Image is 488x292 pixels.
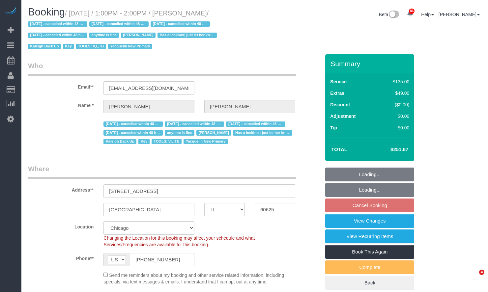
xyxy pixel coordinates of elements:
[103,100,194,113] input: First Name**
[28,10,219,50] small: / [DATE] / 1:00PM - 2:00PM / [PERSON_NAME]
[379,124,410,131] div: $0.00
[379,78,410,85] div: $135.00
[28,21,87,27] span: [DATE] - cancelled within 48 hours
[226,121,285,127] span: [DATE] - cancelled within 48 hours
[404,7,416,21] a: 86
[379,12,399,17] a: Beta
[330,113,356,119] label: Adjustment
[138,139,149,144] span: Key
[479,270,484,275] span: 4
[233,130,292,135] span: Has a lockbox; just let her know
[76,44,106,49] span: TOOLS: V,L,TB
[165,121,224,127] span: [DATE] - cancelled within 48 hours
[103,235,255,247] span: Changing the Location for this booking may affect your schedule and what Services/Frequencies are...
[63,44,74,49] span: Key
[108,44,152,49] span: Yacquelin New Primary
[325,214,414,228] a: View Changes
[103,273,284,284] span: Send me reminders about my booking and other service related information, including specials, via...
[28,33,87,38] span: [DATE] - canceled within 48 hours
[28,6,65,18] span: Booking
[325,276,414,290] a: Back
[204,100,295,113] input: Last Name*
[196,130,231,135] span: [PERSON_NAME]
[388,11,399,19] img: New interface
[331,146,347,152] strong: Total
[103,139,136,144] span: Kaleigh Back Up
[466,270,481,285] iframe: Intercom live chat
[330,60,411,67] h3: Summary
[89,33,119,38] span: anytime is fine
[330,101,350,108] label: Discount
[330,90,344,96] label: Extras
[121,33,156,38] span: [PERSON_NAME]
[325,245,414,259] a: Book This Again
[89,21,149,27] span: [DATE] - cancelled within 48 hours
[103,130,163,135] span: [DATE] - canceled within 48 hours
[379,113,410,119] div: $0.00
[330,78,347,85] label: Service
[325,229,414,243] a: View Recurring Items
[330,124,337,131] label: Tip
[28,61,296,76] legend: Who
[23,100,99,109] label: Name *
[184,139,228,144] span: Yacquelin New Primary
[379,90,410,96] div: $49.00
[28,44,61,49] span: Kaleigh Back Up
[255,203,295,216] input: Zip Code**
[409,9,415,14] span: 86
[379,101,410,108] div: ($0.00)
[152,139,182,144] span: TOOLS: V,L,TB
[158,33,217,38] span: Has a lockbox; just let her know
[151,21,210,27] span: [DATE] - cancelled within 48 hours
[421,12,434,17] a: Help
[28,164,296,179] legend: Where
[23,221,99,230] label: Location
[439,12,480,17] a: [PERSON_NAME]
[165,130,194,135] span: anytime is fine
[103,121,163,127] span: [DATE] - cancelled within 48 hours
[371,147,408,152] h4: $251.67
[4,7,17,16] img: Automaid Logo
